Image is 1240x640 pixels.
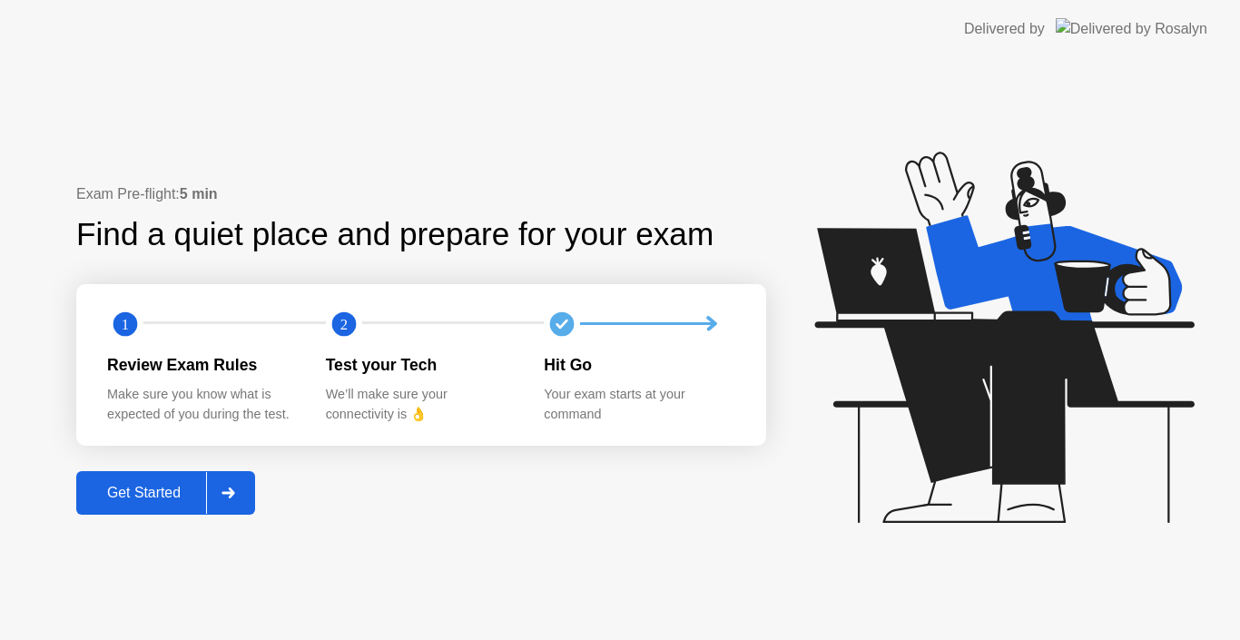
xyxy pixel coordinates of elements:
[76,471,255,515] button: Get Started
[180,186,218,202] b: 5 min
[76,183,766,205] div: Exam Pre-flight:
[326,353,516,377] div: Test your Tech
[964,18,1045,40] div: Delivered by
[544,353,733,377] div: Hit Go
[122,315,129,332] text: 1
[76,211,716,259] div: Find a quiet place and prepare for your exam
[107,353,297,377] div: Review Exam Rules
[82,485,206,501] div: Get Started
[544,385,733,424] div: Your exam starts at your command
[326,385,516,424] div: We’ll make sure your connectivity is 👌
[107,385,297,424] div: Make sure you know what is expected of you during the test.
[1056,18,1207,39] img: Delivered by Rosalyn
[340,315,348,332] text: 2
